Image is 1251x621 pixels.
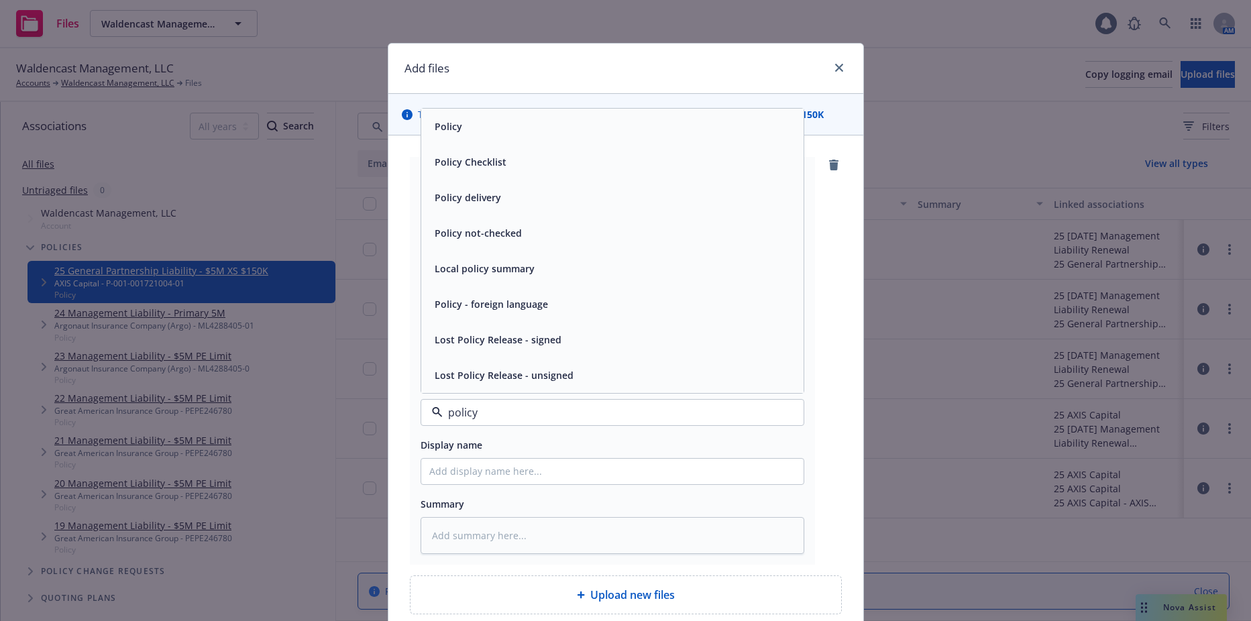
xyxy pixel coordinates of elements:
button: Policy delivery [435,190,501,205]
span: The uploaded files will be associated with [418,107,824,121]
button: Policy [435,119,462,133]
button: Policy - foreign language [435,297,548,311]
h1: Add files [404,60,449,77]
strong: 25 General Partnership Liability - $5M XS $150K [606,108,824,121]
span: Summary [421,498,464,510]
button: Lost Policy Release - signed [435,333,561,347]
button: Policy not-checked [435,226,522,240]
span: Display name [421,439,482,451]
a: close [831,60,847,76]
input: Filter by keyword [443,404,777,420]
div: Upload new files [410,575,842,614]
a: remove [826,157,842,173]
button: Policy Checklist [435,155,506,169]
input: Add display name here... [421,459,804,484]
button: Lost Policy Release - unsigned [435,368,574,382]
button: Local policy summary [435,262,535,276]
span: Upload new files [590,587,675,603]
